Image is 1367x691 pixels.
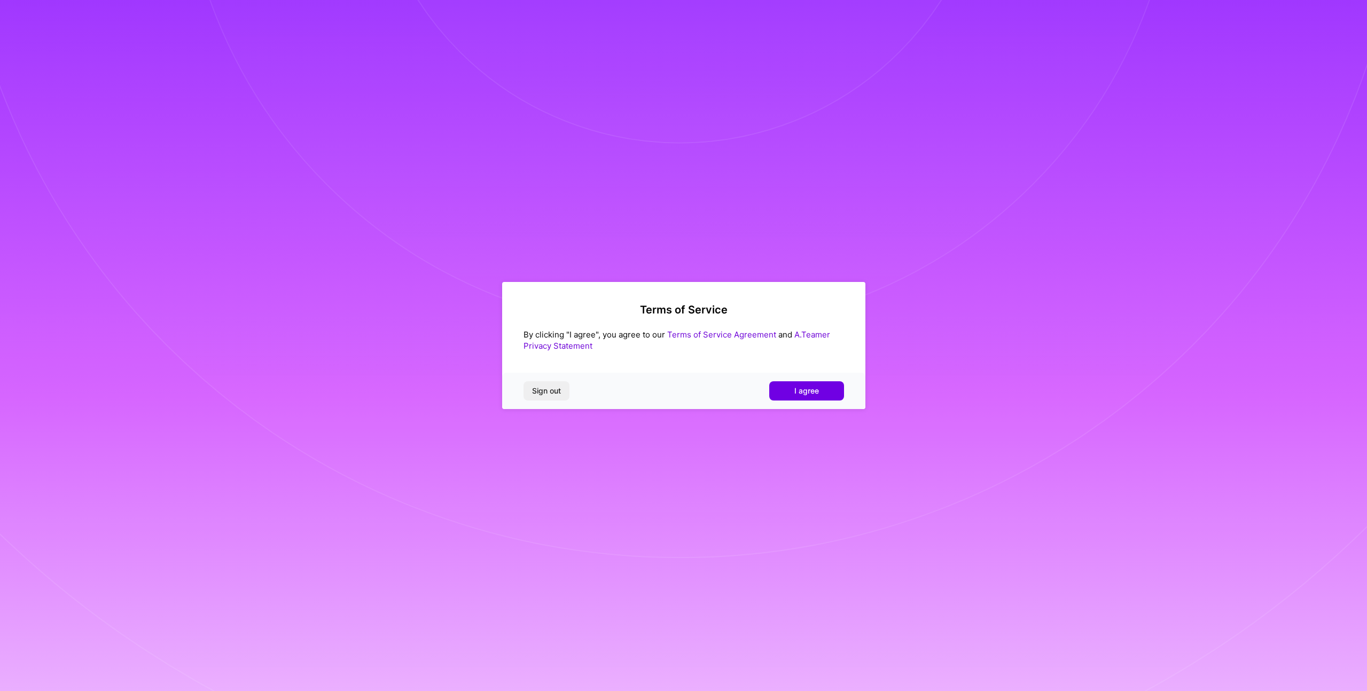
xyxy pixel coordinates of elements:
span: I agree [794,386,819,396]
a: Terms of Service Agreement [667,329,776,340]
h2: Terms of Service [524,303,844,316]
span: Sign out [532,386,561,396]
div: By clicking "I agree", you agree to our and [524,329,844,351]
button: Sign out [524,381,569,401]
button: I agree [769,381,844,401]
